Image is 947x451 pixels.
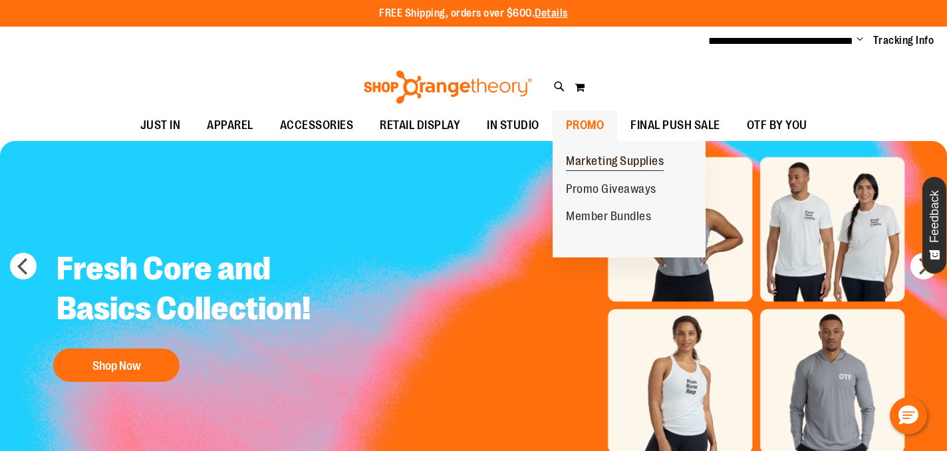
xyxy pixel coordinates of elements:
[140,110,181,140] span: JUST IN
[566,182,656,199] span: Promo Giveaways
[553,110,618,141] a: PROMO
[366,110,473,141] a: RETAIL DISPLAY
[566,154,664,171] span: Marketing Supplies
[194,110,267,141] a: APPAREL
[362,71,534,104] img: Shop Orangetheory
[553,141,706,257] ul: PROMO
[734,110,821,141] a: OTF BY YOU
[566,110,605,140] span: PROMO
[487,110,539,140] span: IN STUDIO
[617,110,734,141] a: FINAL PUSH SALE
[553,176,670,204] a: Promo Giveaways
[873,33,934,48] a: Tracking Info
[857,34,863,47] button: Account menu
[280,110,354,140] span: ACCESSORIES
[910,253,937,279] button: next
[535,7,568,19] a: Details
[127,110,194,141] a: JUST IN
[379,6,568,21] p: FREE Shipping, orders over $600.
[473,110,553,141] a: IN STUDIO
[630,110,720,140] span: FINAL PUSH SALE
[566,210,651,226] span: Member Bundles
[380,110,460,140] span: RETAIL DISPLAY
[553,148,677,176] a: Marketing Supplies
[207,110,253,140] span: APPAREL
[267,110,367,141] a: ACCESSORIES
[747,110,807,140] span: OTF BY YOU
[53,349,180,382] button: Shop Now
[47,239,378,388] a: Fresh Core and Basics Collection! Shop Now
[553,203,664,231] a: Member Bundles
[928,190,941,243] span: Feedback
[10,253,37,279] button: prev
[922,176,947,274] button: Feedback - Show survey
[890,397,927,434] button: Hello, have a question? Let’s chat.
[47,239,378,342] h2: Fresh Core and Basics Collection!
